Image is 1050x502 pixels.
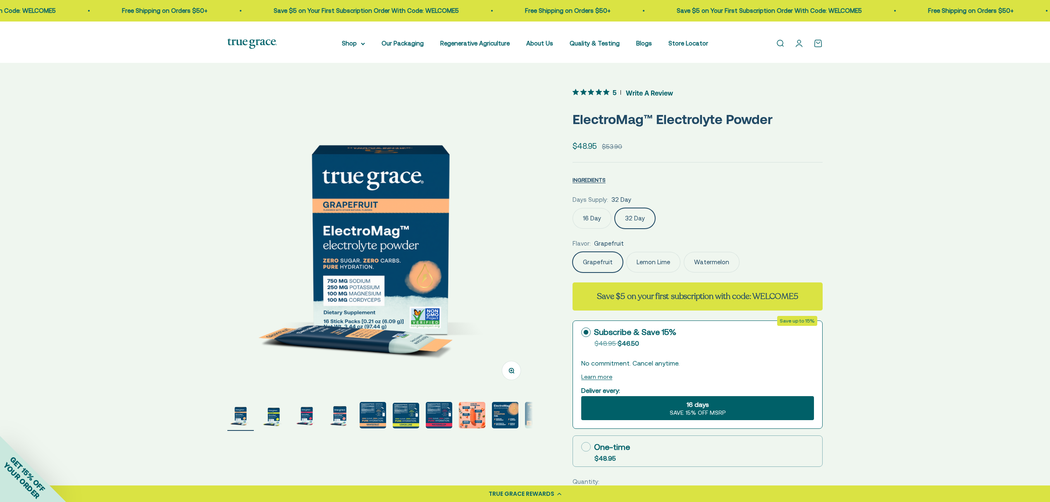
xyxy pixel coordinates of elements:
[570,40,620,47] a: Quality & Testing
[360,402,386,431] button: Go to item 5
[573,175,606,185] button: INGREDIENTS
[294,402,320,428] img: ElectroMag™
[327,402,353,428] img: ElectroMag™
[914,7,999,14] a: Free Shipping on Orders $50+
[594,239,624,249] span: Grapefruit
[611,195,631,205] span: 32 Day
[227,402,254,431] button: Go to item 1
[511,7,596,14] a: Free Shipping on Orders $50+
[360,402,386,428] img: 750 mg sodium for fluid balance and cellular communication.* 250 mg potassium supports blood pres...
[260,402,287,431] button: Go to item 2
[426,402,452,428] img: ElectroMag™
[597,291,798,302] strong: Save $5 on your first subscription with code: WELCOME5
[492,402,518,428] img: Rapid Hydration For: - Exercise endurance* - Stress support* - Electrolyte replenishment* - Muscl...
[573,109,823,130] p: ElectroMag™ Electrolyte Powder
[613,88,616,96] span: 5
[526,40,553,47] a: About Us
[382,40,424,47] a: Our Packaging
[573,239,591,249] legend: Flavor:
[426,402,452,431] button: Go to item 7
[260,402,287,428] img: ElectroMag™
[668,40,708,47] a: Store Locator
[573,195,608,205] legend: Days Supply:
[393,403,419,431] button: Go to item 6
[107,7,193,14] a: Free Shipping on Orders $50+
[662,6,847,16] p: Save $5 on Your First Subscription Order With Code: WELCOME5
[573,140,597,152] sale-price: $48.95
[525,402,551,428] img: Everyone needs true hydration. From your extreme athletes to you weekend warriors, ElectroMag giv...
[525,402,551,431] button: Go to item 10
[459,402,485,428] img: Magnesium for heart health and stress support* Chloride to support pH balance and oxygen flow* So...
[573,477,599,487] label: Quantity:
[393,403,419,428] img: ElectroMag™
[227,86,533,392] img: ElectroMag™
[294,402,320,431] button: Go to item 3
[636,40,652,47] a: Blogs
[2,461,41,500] span: YOUR ORDER
[492,402,518,431] button: Go to item 9
[342,38,365,48] summary: Shop
[259,6,444,16] p: Save $5 on Your First Subscription Order With Code: WELCOME5
[489,490,554,498] div: TRUE GRACE REWARDS
[573,86,673,99] button: 5 out 5 stars rating in total 12 reviews. Jump to reviews.
[440,40,510,47] a: Regenerative Agriculture
[327,402,353,431] button: Go to item 4
[602,142,622,152] compare-at-price: $53.90
[573,177,606,183] span: INGREDIENTS
[8,455,47,493] span: GET 15% OFF
[626,86,673,99] span: Write A Review
[227,402,254,428] img: ElectroMag™
[459,402,485,431] button: Go to item 8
